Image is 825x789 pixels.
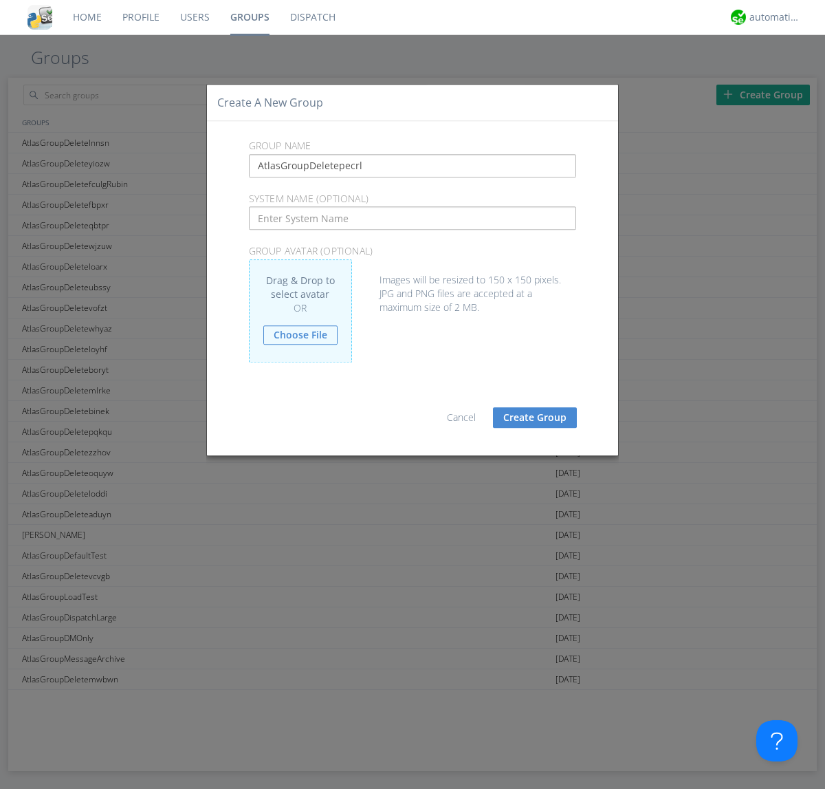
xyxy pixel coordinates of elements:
[263,301,338,315] div: OR
[731,10,746,25] img: d2d01cd9b4174d08988066c6d424eccd
[749,10,801,24] div: automation+atlas
[493,407,577,428] button: Create Group
[239,191,587,206] p: System Name (optional)
[447,411,476,424] a: Cancel
[263,325,338,345] a: Choose File
[249,259,577,314] div: Images will be resized to 150 x 150 pixels. JPG and PNG files are accepted at a maximum size of 2...
[249,206,577,230] input: Enter System Name
[239,139,587,154] p: Group Name
[27,5,52,30] img: cddb5a64eb264b2086981ab96f4c1ba7
[239,244,587,259] p: Group Avatar (optional)
[249,259,352,363] div: Drag & Drop to select avatar
[249,154,577,177] input: Enter Group Name
[217,95,323,111] h4: Create a New Group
